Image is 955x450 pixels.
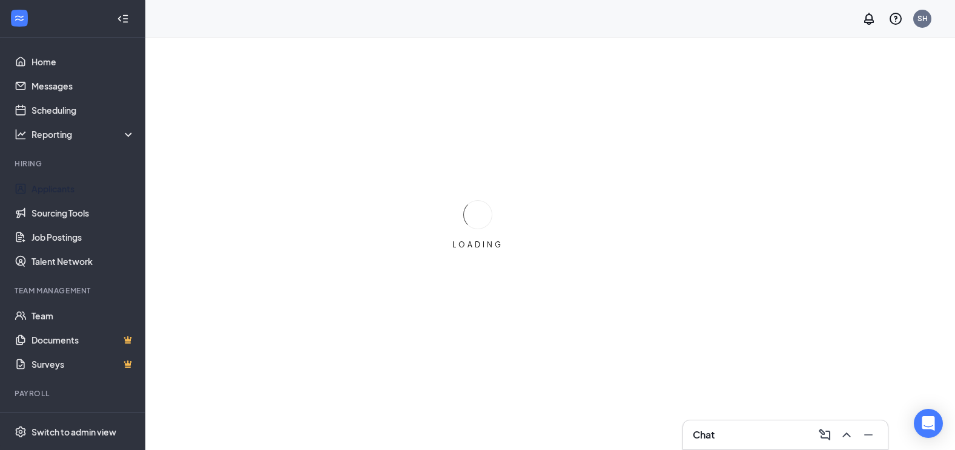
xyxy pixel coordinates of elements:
[31,352,135,376] a: SurveysCrown
[839,428,854,442] svg: ChevronUp
[914,409,943,438] div: Open Intercom Messenger
[15,388,133,399] div: Payroll
[888,11,903,26] svg: QuestionInfo
[31,328,135,352] a: DocumentsCrown
[15,426,27,438] svg: Settings
[15,285,133,296] div: Team Management
[13,12,25,24] svg: WorkstreamLogo
[31,304,135,328] a: Team
[31,74,135,98] a: Messages
[31,177,135,201] a: Applicants
[31,98,135,122] a: Scheduling
[862,11,876,26] svg: Notifications
[31,249,135,273] a: Talent Network
[693,428,715,442] h3: Chat
[917,13,928,24] div: SH
[31,225,135,249] a: Job Postings
[815,425,834,445] button: ComposeMessage
[31,406,135,431] a: PayrollCrown
[31,201,135,225] a: Sourcing Tools
[31,50,135,74] a: Home
[448,240,508,250] div: LOADING
[15,158,133,169] div: Hiring
[859,425,878,445] button: Minimize
[837,425,856,445] button: ChevronUp
[31,128,136,140] div: Reporting
[861,428,876,442] svg: Minimize
[15,128,27,140] svg: Analysis
[818,428,832,442] svg: ComposeMessage
[31,426,116,438] div: Switch to admin view
[117,13,129,25] svg: Collapse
